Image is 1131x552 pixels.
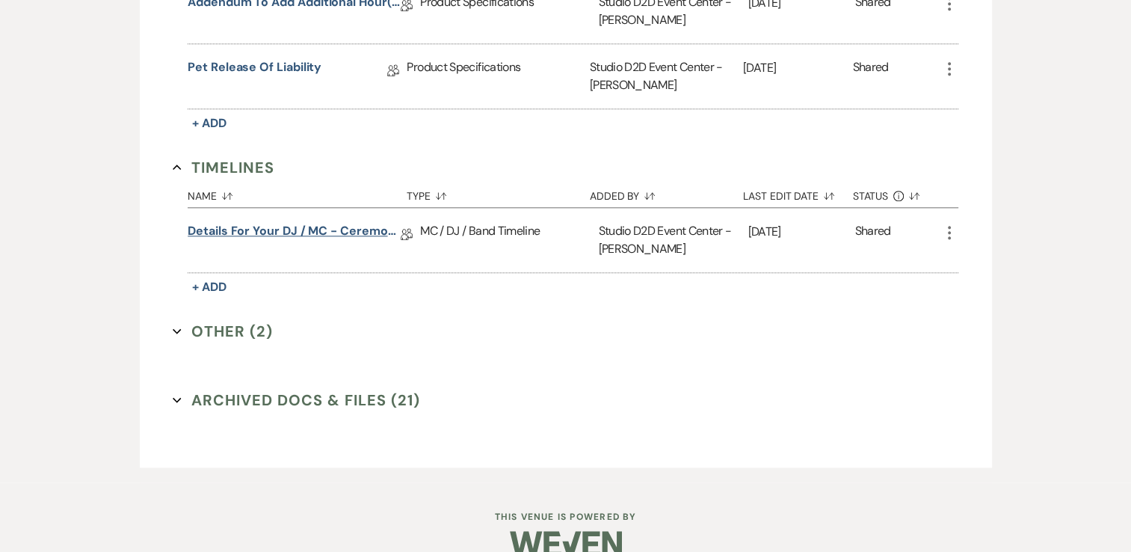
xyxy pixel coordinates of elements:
div: Studio D2D Event Center - [PERSON_NAME] [598,208,748,272]
button: Timelines [173,156,274,179]
button: Other (2) [173,320,273,343]
div: Product Specifications [407,44,589,108]
button: + Add [188,277,231,298]
p: [DATE] [743,58,853,78]
p: [DATE] [748,222,855,242]
a: Pet Release of Liability [188,58,321,82]
button: + Add [188,113,231,134]
a: Details for your DJ / MC - Ceremony & Reception [188,222,401,245]
div: Shared [853,58,889,94]
button: Type [407,179,589,207]
span: + Add [192,279,226,295]
button: Status [853,179,940,207]
button: Last Edit Date [743,179,853,207]
button: Archived Docs & Files (21) [173,389,420,411]
div: Shared [854,222,890,258]
div: MC / DJ / Band Timeline [420,208,598,272]
button: Name [188,179,407,207]
span: + Add [192,115,226,131]
span: Status [853,191,889,201]
div: Studio D2D Event Center - [PERSON_NAME] [590,44,743,108]
button: Added By [590,179,743,207]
